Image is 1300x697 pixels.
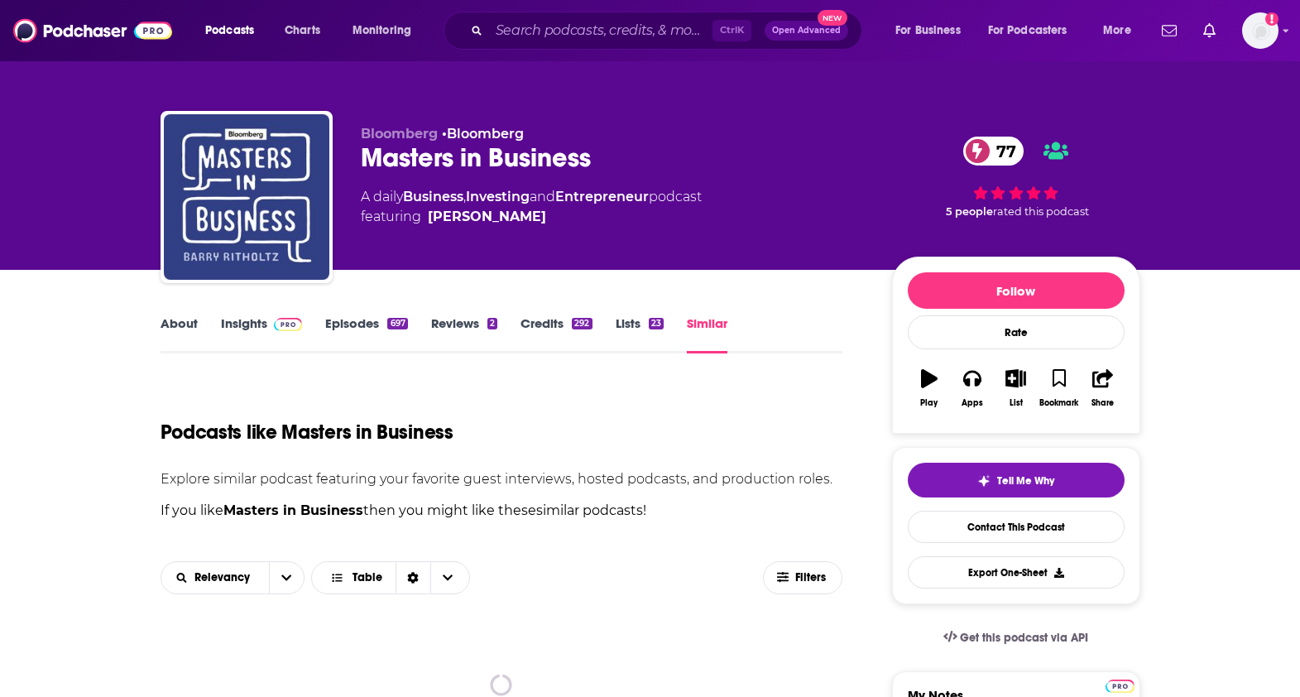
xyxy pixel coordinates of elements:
[1010,398,1023,408] div: List
[403,189,463,204] a: Business
[161,420,453,445] h1: Podcasts like Masters in Business
[1106,677,1135,693] a: Pro website
[164,114,329,280] img: Masters in Business
[487,318,497,329] div: 2
[988,19,1067,42] span: For Podcasters
[325,315,407,353] a: Episodes697
[1103,19,1131,42] span: More
[194,572,256,584] span: Relevancy
[1039,398,1078,408] div: Bookmark
[997,474,1054,488] span: Tell Me Why
[274,17,330,44] a: Charts
[1242,12,1278,49] button: Show profile menu
[1091,17,1152,44] button: open menu
[311,561,470,594] button: Choose View
[712,20,751,41] span: Ctrl K
[361,207,702,227] span: featuring
[920,398,938,408] div: Play
[795,572,828,584] span: Filters
[908,556,1125,589] button: Export One-Sheet
[161,315,198,353] a: About
[555,189,649,204] a: Entrepreneur
[274,318,303,331] img: Podchaser Pro
[269,562,304,594] button: open menu
[818,10,847,26] span: New
[223,502,363,518] strong: Masters in Business
[530,189,555,204] span: and
[221,315,303,353] a: InsightsPodchaser Pro
[977,474,991,488] img: tell me why sparkle
[161,572,270,584] button: open menu
[463,189,466,204] span: ,
[1242,12,1278,49] span: Logged in as HaileeShanahan
[895,19,961,42] span: For Business
[431,315,497,353] a: Reviews2
[442,126,524,142] span: •
[980,137,1024,166] span: 77
[353,572,382,584] span: Table
[161,500,843,522] p: If you like then you might like these similar podcasts !
[341,17,433,44] button: open menu
[908,463,1125,498] button: tell me why sparkleTell Me Why
[361,126,438,142] span: Bloomberg
[772,26,841,35] span: Open Advanced
[908,358,951,418] button: Play
[1155,17,1183,45] a: Show notifications dropdown
[687,315,727,353] a: Similar
[489,17,712,44] input: Search podcasts, credits, & more...
[930,618,1102,658] a: Get this podcast via API
[1265,12,1278,26] svg: Add a profile image
[161,561,305,594] h2: Choose List sort
[1242,12,1278,49] img: User Profile
[993,205,1089,218] span: rated this podcast
[1106,680,1135,693] img: Podchaser Pro
[960,631,1088,645] span: Get this podcast via API
[466,189,530,204] a: Investing
[1081,358,1124,418] button: Share
[649,318,664,329] div: 23
[459,12,878,50] div: Search podcasts, credits, & more...
[285,19,320,42] span: Charts
[763,561,842,594] button: Filters
[908,315,1125,349] div: Rate
[205,19,254,42] span: Podcasts
[13,15,172,46] img: Podchaser - Follow, Share and Rate Podcasts
[977,17,1091,44] button: open menu
[520,315,592,353] a: Credits292
[447,126,524,142] a: Bloomberg
[616,315,664,353] a: Lists23
[765,21,848,41] button: Open AdvancedNew
[884,17,981,44] button: open menu
[963,137,1024,166] a: 77
[951,358,994,418] button: Apps
[361,187,702,227] div: A daily podcast
[428,207,546,227] a: [PERSON_NAME]
[396,562,430,594] div: Sort Direction
[1197,17,1222,45] a: Show notifications dropdown
[1091,398,1114,408] div: Share
[387,318,407,329] div: 697
[353,19,411,42] span: Monitoring
[946,205,993,218] span: 5 people
[572,318,592,329] div: 292
[161,471,843,487] p: Explore similar podcast featuring your favorite guest interviews, hosted podcasts, and production...
[194,17,276,44] button: open menu
[962,398,983,408] div: Apps
[908,511,1125,543] a: Contact This Podcast
[892,126,1140,228] div: 77 5 peoplerated this podcast
[994,358,1037,418] button: List
[908,272,1125,309] button: Follow
[1038,358,1081,418] button: Bookmark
